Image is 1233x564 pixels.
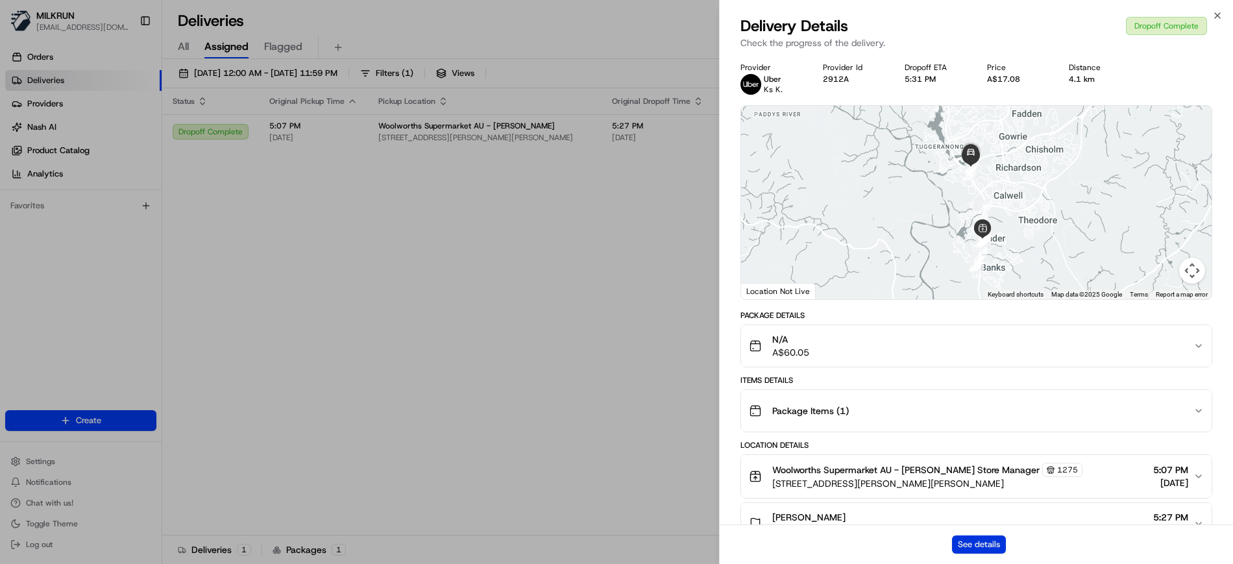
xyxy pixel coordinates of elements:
[964,160,979,174] div: 13
[741,325,1212,367] button: N/AA$60.05
[740,62,801,73] div: Provider
[740,375,1212,386] div: Items Details
[740,74,761,95] img: uber-new-logo.jpeg
[772,524,1148,537] span: [PERSON_NAME][GEOGRAPHIC_DATA], [GEOGRAPHIC_DATA], ACT 2905, [GEOGRAPHIC_DATA]
[1069,62,1130,73] div: Distance
[975,233,989,247] div: 10
[1057,465,1078,475] span: 1275
[741,390,1212,432] button: Package Items (1)
[977,232,991,247] div: 9
[740,440,1212,450] div: Location Details
[823,74,849,84] button: 2912A
[952,535,1006,554] button: See details
[970,257,984,271] div: 1
[1156,291,1208,298] a: Report a map error
[744,282,787,299] img: Google
[1153,463,1188,476] span: 5:07 PM
[744,282,787,299] a: Open this area in Google Maps (opens a new window)
[988,290,1044,299] button: Keyboard shortcuts
[741,283,816,299] div: Location Not Live
[969,257,983,271] div: 2
[823,62,884,73] div: Provider Id
[1153,476,1188,489] span: [DATE]
[1130,291,1148,298] a: Terms (opens in new tab)
[905,62,966,73] div: Dropoff ETA
[772,333,809,346] span: N/A
[772,463,1040,476] span: Woolworths Supermarket AU - [PERSON_NAME] Store Manager
[1179,258,1205,284] button: Map camera controls
[962,166,977,180] div: 12
[741,455,1212,498] button: Woolworths Supermarket AU - [PERSON_NAME] Store Manager1275[STREET_ADDRESS][PERSON_NAME][PERSON_N...
[1051,291,1122,298] span: Map data ©2025 Google
[978,200,992,214] div: 11
[740,36,1212,49] p: Check the progress of the delivery.
[764,74,781,84] span: Uber
[1153,511,1188,524] span: 5:27 PM
[740,310,1212,321] div: Package Details
[973,248,987,262] div: 3
[764,84,783,95] span: Ks K.
[987,62,1048,73] div: Price
[905,74,966,84] div: 5:31 PM
[772,346,809,359] span: A$60.05
[987,74,1048,84] div: A$17.08
[741,503,1212,545] button: [PERSON_NAME][PERSON_NAME][GEOGRAPHIC_DATA], [GEOGRAPHIC_DATA], ACT 2905, [GEOGRAPHIC_DATA]5:27 P...
[772,477,1082,490] span: [STREET_ADDRESS][PERSON_NAME][PERSON_NAME]
[1069,74,1130,84] div: 4.1 km
[1153,524,1188,537] span: [DATE]
[772,511,846,524] span: [PERSON_NAME]
[740,16,848,36] span: Delivery Details
[772,404,849,417] span: Package Items ( 1 )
